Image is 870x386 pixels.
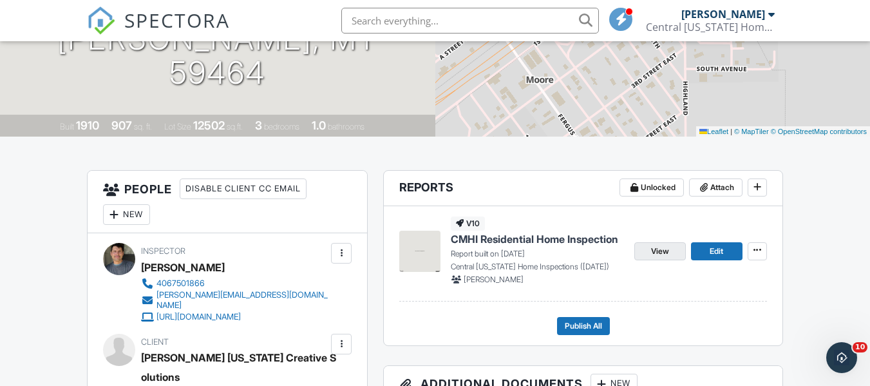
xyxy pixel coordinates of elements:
span: Lot Size [164,122,191,131]
span: sq. ft. [134,122,152,131]
div: New [103,204,150,225]
a: © MapTiler [734,128,769,135]
img: The Best Home Inspection Software - Spectora [87,6,115,35]
a: SPECTORA [87,17,230,44]
div: [URL][DOMAIN_NAME] [156,312,241,322]
span: bedrooms [264,122,299,131]
div: 1910 [76,119,99,132]
span: | [730,128,732,135]
div: 4067501866 [156,278,205,289]
span: Inspector [141,246,185,256]
iframe: Intercom live chat [826,342,857,373]
a: [PERSON_NAME][EMAIL_ADDRESS][DOMAIN_NAME] [141,290,328,311]
span: sq.ft. [227,122,243,131]
span: Client [141,337,169,347]
a: Leaflet [699,128,728,135]
div: 12502 [193,119,225,132]
h3: People [88,171,367,233]
span: 10 [853,342,867,352]
span: bathrooms [328,122,364,131]
div: 1.0 [312,119,326,132]
div: [PERSON_NAME] [141,258,225,277]
input: Search everything... [341,8,599,34]
a: [URL][DOMAIN_NAME] [141,311,328,323]
div: [PERSON_NAME] [681,8,765,21]
div: Central Montana Home Inspections [646,21,775,34]
div: Disable Client CC Email [180,179,307,199]
span: Built [60,122,74,131]
div: [PERSON_NAME][EMAIL_ADDRESS][DOMAIN_NAME] [156,290,328,311]
a: © OpenStreetMap contributors [771,128,867,135]
span: SPECTORA [124,6,230,34]
div: 907 [111,119,132,132]
div: 3 [255,119,262,132]
a: 4067501866 [141,277,328,290]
